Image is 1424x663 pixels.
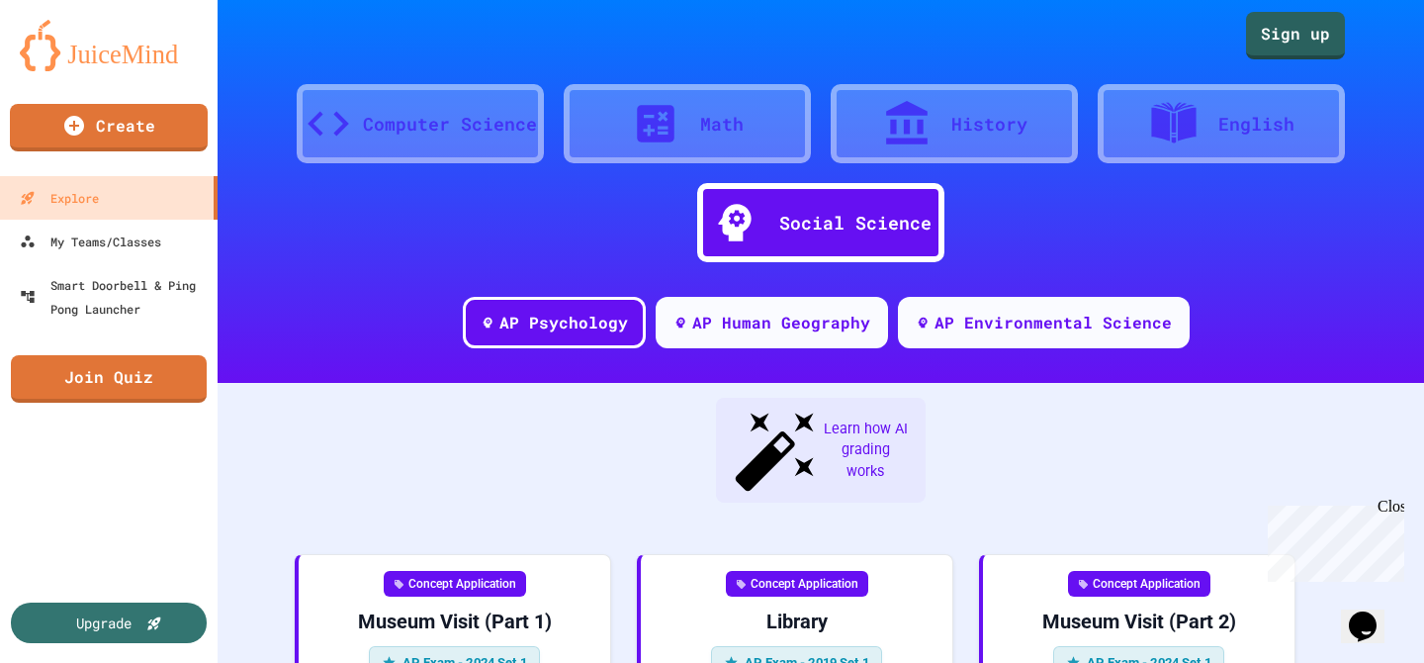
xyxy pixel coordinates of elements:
div: Upgrade [76,613,132,633]
div: AP Human Geography [692,311,870,334]
iframe: chat widget [1260,498,1404,582]
div: English [1218,111,1294,138]
a: Create [10,104,208,151]
div: AP Psychology [499,311,628,334]
div: Explore [20,186,99,210]
a: Join Quiz [11,355,207,403]
span: Learn how AI grading works [821,419,910,483]
div: Concept Application [384,571,526,597]
div: AP Environmental Science [934,311,1172,334]
div: Chat with us now!Close [8,8,136,126]
div: My Teams/Classes [20,230,161,253]
div: Smart Doorbell & Ping Pong Launcher [20,273,210,321]
div: Library [657,609,936,634]
div: Concept Application [726,571,868,597]
div: Social Science [779,210,932,237]
div: Museum Visit (Part 1) [314,609,594,634]
iframe: chat widget [1341,584,1404,643]
a: Sign up [1246,12,1345,59]
div: Concept Application [1068,571,1210,597]
div: History [951,111,1027,138]
div: Math [700,111,744,138]
img: logo-orange.svg [20,20,198,71]
div: Museum Visit (Part 2) [999,609,1279,634]
div: Computer Science [363,111,537,138]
